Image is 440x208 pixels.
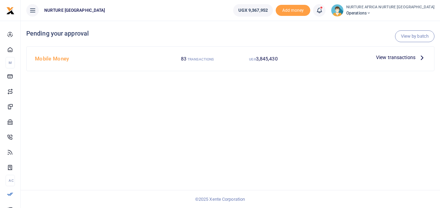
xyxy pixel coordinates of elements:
[6,8,15,13] a: logo-small logo-large logo-large
[331,4,434,17] a: profile-user NURTURE AFRICA NURTURE [GEOGRAPHIC_DATA] Operations
[35,55,162,63] h4: Mobile Money
[233,4,273,17] a: UGX 9,367,952
[346,10,434,16] span: Operations
[276,5,310,16] span: Add money
[331,4,343,17] img: profile-user
[230,4,276,17] li: Wallet ballance
[276,5,310,16] li: Toup your wallet
[6,175,15,186] li: Ac
[42,7,108,13] span: NURTURE [GEOGRAPHIC_DATA]
[346,4,434,10] small: NURTURE AFRICA NURTURE [GEOGRAPHIC_DATA]
[6,57,15,68] li: M
[249,57,256,61] small: UGX
[238,7,268,14] span: UGX 9,367,952
[395,30,434,42] a: View by batch
[181,56,186,62] span: 83
[376,54,415,61] span: View transactions
[256,56,278,62] span: 3,845,430
[6,7,15,15] img: logo-small
[187,57,214,61] small: TRANSACTIONS
[276,7,310,12] a: Add money
[26,30,434,37] h4: Pending your approval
